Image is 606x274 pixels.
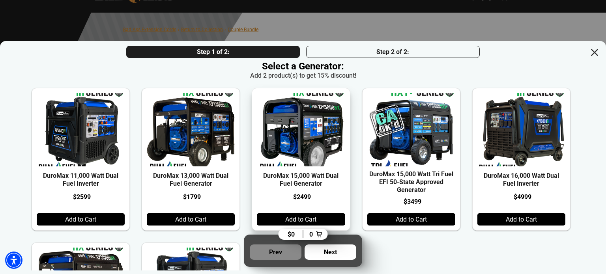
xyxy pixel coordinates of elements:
[367,170,455,194] div: DuroMax 15,000 Watt Tri Fuel EFI 50-State Approved Generator
[37,213,125,226] div: Add to Cart
[147,172,235,188] div: DuroMax 13,000 Watt Dual Fuel Generator
[257,213,345,226] div: Add to Cart
[257,172,345,188] div: DuroMax 15,000 Watt Dual Fuel Generator
[477,93,565,166] img: DuroMax 16,000 Watt Dual Fuel Inverter
[126,46,300,58] div: Step 1 of 2:
[477,172,565,188] div: DuroMax 16,000 Watt Dual Fuel Inverter
[183,193,201,201] div: $1799
[305,244,356,260] div: Next
[37,93,125,166] img: DuroMax 11,000 Watt Dual Fuel Inverter
[404,198,421,205] div: $3499
[477,213,565,226] div: Add to Cart
[147,213,235,226] div: Add to Cart
[309,231,313,238] div: 0
[73,193,91,201] div: $2599
[367,93,455,166] img: DuroMax 15,000 Watt Tri Fuel EFI 50-State Approved Generator
[8,61,598,72] div: Select a Generator:
[514,193,531,201] div: $4999
[367,213,455,226] div: Add to Cart
[8,72,598,79] div: Add 2 product(s) to get 15% discount!
[306,46,480,58] div: Step 2 of 2:
[5,252,22,269] div: Accessibility Menu
[257,93,345,166] img: DuroMax 15,000 Watt Dual Fuel Generator
[37,172,125,188] div: DuroMax 11,000 Watt Dual Fuel Inverter
[288,231,295,238] div: $0
[147,93,235,166] img: DuroMax 13,000 Watt Dual Fuel Generator
[293,193,311,201] div: $2499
